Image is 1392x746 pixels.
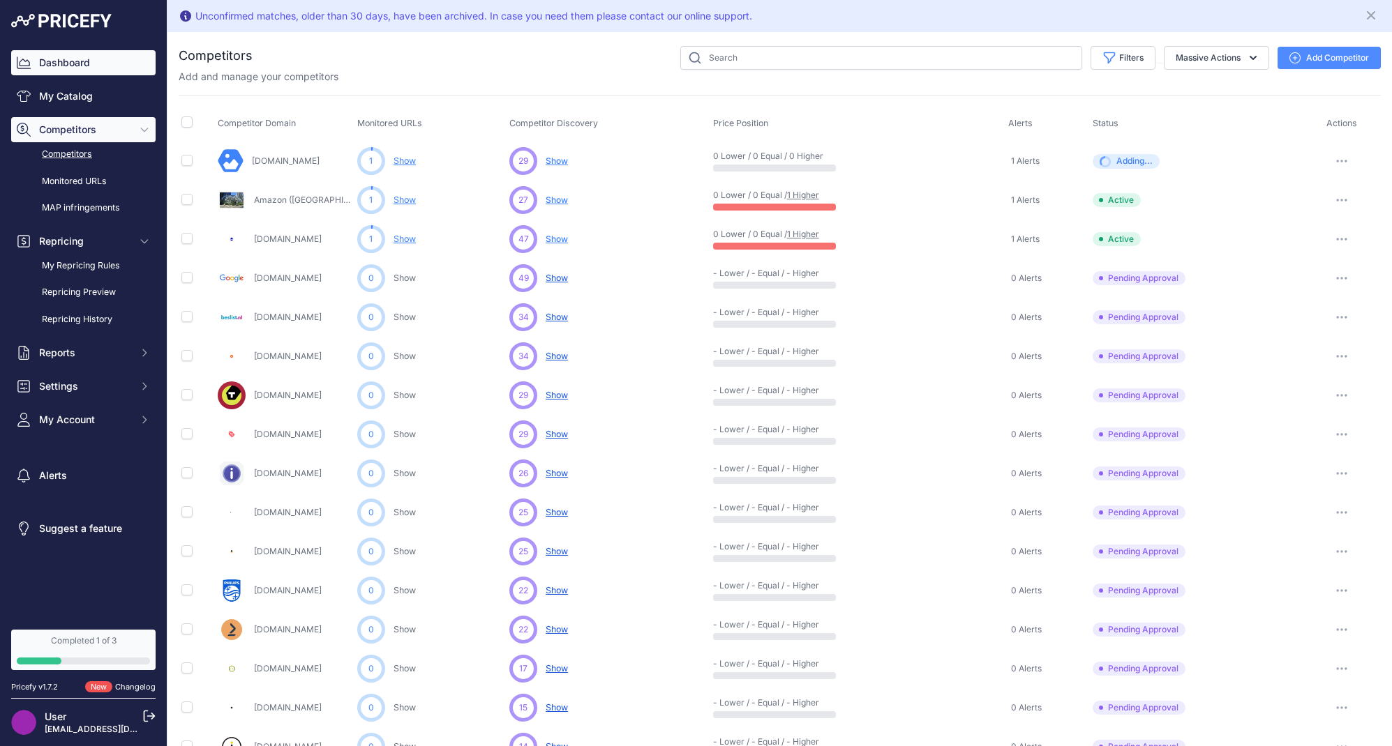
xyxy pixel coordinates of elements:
p: - Lower / - Equal / - Higher [713,385,802,396]
span: 0 Alerts [1011,351,1042,362]
a: MAP infringements [11,196,156,220]
a: [DOMAIN_NAME] [254,273,322,283]
span: 0 Alerts [1011,624,1042,635]
span: 1 Alerts [1011,234,1040,245]
span: 1 [369,194,373,206]
span: 26 [518,467,528,480]
span: 1 [369,155,373,167]
span: Pending Approval [1093,388,1185,402]
p: - Lower / - Equal / - Higher [713,346,802,357]
p: 0 Lower / 0 Equal / [713,229,802,240]
span: 0 [368,272,374,284]
span: Reports [39,346,130,360]
span: Show [546,273,568,283]
p: - Lower / - Equal / - Higher [713,697,802,708]
a: Monitored URLs [11,169,156,194]
button: Close [1364,6,1381,22]
a: Amazon ([GEOGRAPHIC_DATA]) [254,195,380,205]
a: [DOMAIN_NAME] [254,234,322,244]
span: Show [546,507,568,517]
span: 25 [518,506,528,519]
a: [DOMAIN_NAME] [252,155,320,166]
h2: Competitors [179,46,253,66]
span: Pending Approval [1093,584,1185,597]
a: Show [394,702,416,713]
span: 0 [368,428,374,441]
div: Pricefy v1.7.2 [11,681,58,693]
span: Show [546,585,568,595]
span: 1 [369,233,373,245]
span: 49 [518,272,529,284]
a: 1 Higher [787,190,819,200]
a: Show [394,585,416,595]
img: Pricefy Logo [11,14,112,28]
a: Dashboard [11,50,156,75]
span: 29 [518,389,528,402]
span: Show [546,155,568,166]
a: 1 Alerts [1008,154,1040,168]
a: [DOMAIN_NAME] [254,702,322,713]
span: 22 [518,623,528,636]
a: [DOMAIN_NAME] [254,624,322,634]
a: Suggest a feature [11,516,156,541]
span: 0 Alerts [1011,429,1042,440]
a: Show [394,663,416,673]
span: Show [546,429,568,439]
a: Show [394,234,416,244]
span: 1 Alerts [1011,195,1040,206]
span: Monitored URLs [357,118,422,128]
span: 0 [368,584,374,597]
span: Actions [1326,118,1357,128]
span: 34 [518,350,529,363]
span: 0 Alerts [1011,546,1042,557]
span: 29 [518,428,528,441]
span: 0 Alerts [1011,468,1042,479]
span: Pending Approval [1093,427,1185,441]
span: Competitor Domain [218,118,296,128]
p: - Lower / - Equal / - Higher [713,268,802,279]
span: My Account [39,413,130,427]
span: 0 [368,311,374,323]
span: 25 [518,545,528,558]
a: Show [394,390,416,400]
span: 0 Alerts [1011,702,1042,713]
p: - Lower / - Equal / - Higher [713,424,802,435]
span: 0 [368,506,374,519]
a: Show [394,351,416,361]
span: Repricing [39,234,130,248]
a: [DOMAIN_NAME] [254,429,322,439]
a: Completed 1 of 3 [11,630,156,670]
span: Price Position [713,118,768,128]
div: Unconfirmed matches, older than 30 days, have been archived. In case you need them please contact... [195,9,752,23]
span: 27 [518,194,528,206]
p: - Lower / - Equal / - Higher [713,619,802,630]
button: Massive Actions [1164,46,1269,70]
a: Show [394,155,416,166]
p: - Lower / - Equal / - Higher [713,658,802,669]
span: Competitors [39,123,130,137]
a: [DOMAIN_NAME] [254,507,322,517]
a: Alerts [11,463,156,488]
a: Show [394,507,416,517]
a: Show [394,312,416,322]
button: Competitors [11,117,156,142]
span: 29 [518,155,528,167]
span: Show [546,663,568,673]
span: 15 [519,701,527,714]
span: Show [546,624,568,634]
a: 1 Alerts [1008,193,1040,207]
span: Pending Approval [1093,466,1185,480]
span: Competitor Discovery [509,118,598,128]
a: Repricing Preview [11,280,156,305]
span: Show [546,546,568,556]
span: 17 [519,662,527,675]
span: Active [1093,232,1141,246]
p: - Lower / - Equal / - Higher [713,307,802,318]
p: Add and manage your competitors [179,70,338,84]
span: 0 [368,701,374,714]
p: 0 Lower / 0 Equal / [713,190,802,201]
span: Pending Approval [1093,701,1185,715]
span: Pending Approval [1093,662,1185,676]
span: Pending Approval [1093,271,1185,285]
button: Add Competitor [1278,47,1381,69]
